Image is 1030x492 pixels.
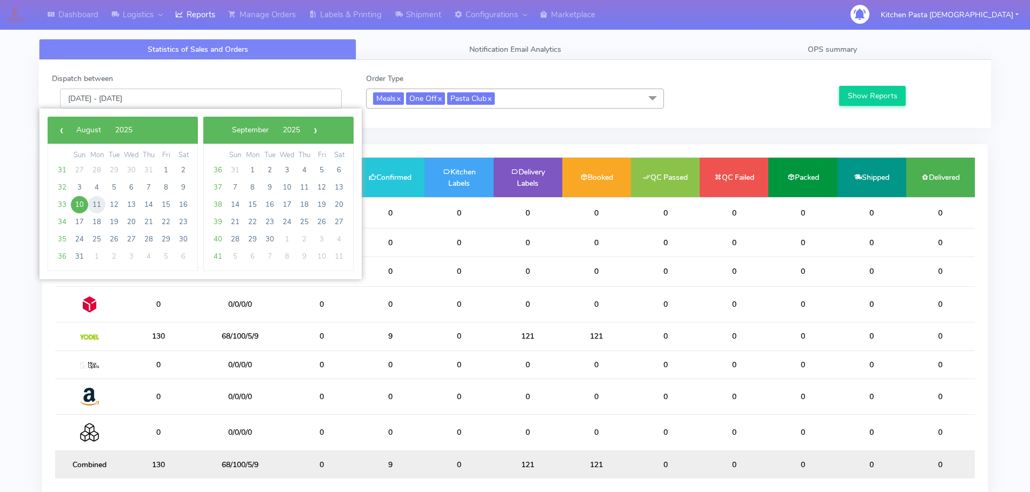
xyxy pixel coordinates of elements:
th: weekday [105,150,123,161]
span: 8 [157,179,175,196]
span: 28 [227,231,244,248]
td: Packed [768,158,837,197]
td: 130 [124,322,192,351]
span: 30 [175,231,192,248]
td: 0 [356,286,424,322]
td: 68/100/5/9 [192,322,287,351]
td: 0 [424,450,493,478]
td: 0 [838,450,906,478]
td: 0 [631,286,700,322]
span: 27 [330,213,348,231]
span: 23 [261,213,278,231]
td: 0 [494,415,562,450]
span: 16 [175,196,192,213]
td: 0 [494,379,562,414]
span: 24 [278,213,296,231]
td: 0 [768,351,837,379]
button: Show Reports [839,86,906,106]
td: 130 [124,450,192,478]
td: 0 [356,257,424,286]
td: 0 [424,415,493,450]
td: 0 [838,286,906,322]
td: 0 [768,257,837,286]
th: weekday [157,150,175,161]
td: 0 [768,197,837,228]
span: 20 [330,196,348,213]
a: x [437,92,442,104]
span: 1 [88,248,105,265]
span: 23 [175,213,192,231]
span: OPS summary [808,44,857,55]
span: 29 [105,161,123,179]
img: Amazon [80,387,99,406]
span: 9 [175,179,192,196]
td: 0 [287,379,356,414]
span: 38 [209,196,227,213]
span: 35 [54,231,71,248]
td: Delivered [906,158,975,197]
span: 14 [227,196,244,213]
td: 0 [700,415,768,450]
span: 6 [175,248,192,265]
td: 0 [356,197,424,228]
td: 0 [768,286,837,322]
td: 0 [287,286,356,322]
span: 39 [209,213,227,231]
td: 0 [356,415,424,450]
span: 7 [227,179,244,196]
td: 0 [906,415,975,450]
span: › [307,122,323,138]
td: 0 [494,286,562,322]
img: Collection [80,423,99,442]
td: 0 [494,351,562,379]
td: 0 [124,415,192,450]
span: 8 [278,248,296,265]
th: weekday [244,150,261,161]
td: 0 [700,257,768,286]
bs-datepicker-navigation-view: ​ ​ ​ [209,123,323,133]
td: 0 [906,257,975,286]
span: 1 [157,161,175,179]
span: 15 [157,196,175,213]
th: weekday [88,150,105,161]
span: 2025 [115,125,132,135]
td: 0 [424,197,493,228]
span: 13 [123,196,140,213]
td: 0 [838,379,906,414]
th: weekday [330,150,348,161]
span: 37 [209,179,227,196]
span: 11 [88,196,105,213]
td: 68/100/5/9 [192,450,287,478]
span: 2 [261,161,278,179]
td: 0 [700,228,768,257]
td: 0/0/0/0 [192,351,287,379]
td: 0 [424,286,493,322]
span: 2 [296,231,313,248]
td: 0 [562,415,631,450]
td: 0 [906,197,975,228]
input: Pick the Daterange [60,89,342,109]
span: 18 [296,196,313,213]
span: 12 [105,196,123,213]
td: QC Failed [700,158,768,197]
span: 17 [71,213,88,231]
td: 0 [700,322,768,351]
td: 0/0/0/0 [192,379,287,414]
td: 9 [356,450,424,478]
span: 20 [123,213,140,231]
span: 3 [278,161,296,179]
img: MaxOptra [80,362,99,369]
span: 14 [140,196,157,213]
td: QC Passed [631,158,700,197]
bs-datepicker-navigation-view: ​ ​ ​ [53,123,156,133]
span: 26 [313,213,330,231]
span: 31 [140,161,157,179]
span: 13 [330,179,348,196]
td: Shipped [838,158,906,197]
span: 19 [105,213,123,231]
button: 2025 [276,122,307,138]
span: 34 [54,213,71,231]
td: 0 [562,351,631,379]
span: 28 [88,161,105,179]
span: 21 [227,213,244,231]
